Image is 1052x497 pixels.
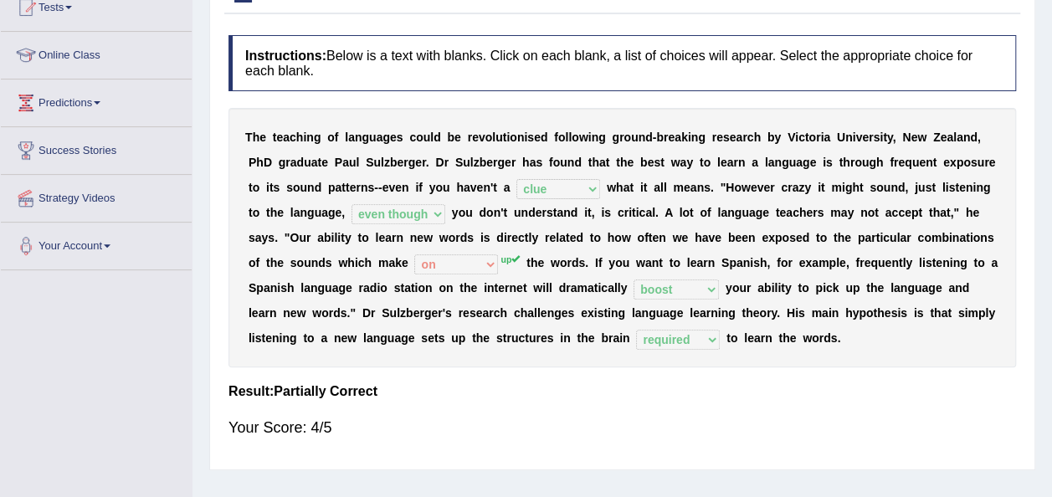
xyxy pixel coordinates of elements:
b: n [307,181,315,194]
b: u [443,181,450,194]
b: i [823,156,826,169]
b: a [290,156,297,169]
b: l [565,131,568,144]
b: l [381,156,384,169]
b: f [890,156,894,169]
b: e [940,131,947,144]
b: t [317,156,321,169]
b: d [297,156,305,169]
b: u [300,181,307,194]
b: c [798,131,805,144]
b: e [751,181,757,194]
b: b [480,156,487,169]
b: o [435,181,443,194]
b: u [788,156,796,169]
b: h [522,156,530,169]
a: Your Account [1,223,192,264]
b: u [369,131,377,144]
b: s [870,181,876,194]
b: n [890,181,898,194]
b: s [273,181,280,194]
b: a [675,131,681,144]
b: r [869,131,873,144]
b: h [843,156,850,169]
b: k [681,131,688,144]
b: h [296,131,304,144]
b: e [472,131,479,144]
b: r [403,156,408,169]
b: d [898,181,906,194]
b: g [845,181,853,194]
b: o [703,156,711,169]
b: n [306,131,314,144]
b: a [824,131,830,144]
b: g [314,131,321,144]
b: a [726,156,733,169]
b: u [862,156,870,169]
b: d [541,131,548,144]
b: i [795,131,798,144]
b: d [645,131,653,144]
a: Strategy Videos [1,175,192,217]
b: g [869,156,876,169]
b: c [409,131,416,144]
b: a [690,181,697,194]
b: g [362,131,369,144]
b: e [684,181,690,194]
b: n [567,156,575,169]
b: w [671,156,680,169]
b: o [558,131,566,144]
b: s [527,131,534,144]
b: z [384,156,390,169]
b: v [855,131,862,144]
b: l [356,156,359,169]
b: h [876,156,884,169]
b: l [492,131,495,144]
b: b [447,131,454,144]
b: t [616,156,620,169]
b: t [660,156,665,169]
b: o [734,181,742,194]
b: t [883,131,887,144]
b: r [511,156,516,169]
b: f [554,131,558,144]
b: U [837,131,845,144]
b: n [696,181,704,194]
b: e [898,156,905,169]
b: r [493,156,497,169]
b: d [574,156,582,169]
b: r [788,181,792,194]
b: y [774,131,781,144]
b: e [397,156,403,169]
b: r [664,131,668,144]
a: Success Stories [1,127,192,169]
b: r [770,181,774,194]
b: s [367,181,374,194]
b: t [644,181,648,194]
b: . [426,156,429,169]
b: g [782,156,789,169]
b: b [640,156,648,169]
b: r [619,131,624,144]
b: t [606,156,610,169]
b: N [902,131,911,144]
b: p [957,156,964,169]
b: n [483,181,490,194]
b: t [346,181,350,194]
b: r [742,131,747,144]
b: y [686,156,693,169]
b: w [579,131,588,144]
b: u [560,156,567,169]
b: g [803,156,810,169]
b: e [505,156,511,169]
b: d [434,131,441,144]
b: e [721,156,727,169]
b: e [989,156,996,169]
b: a [464,181,470,194]
b: t [839,156,843,169]
b: a [623,181,629,194]
b: a [530,156,536,169]
b: a [504,181,511,194]
b: m [831,181,841,194]
b: o [963,156,971,169]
